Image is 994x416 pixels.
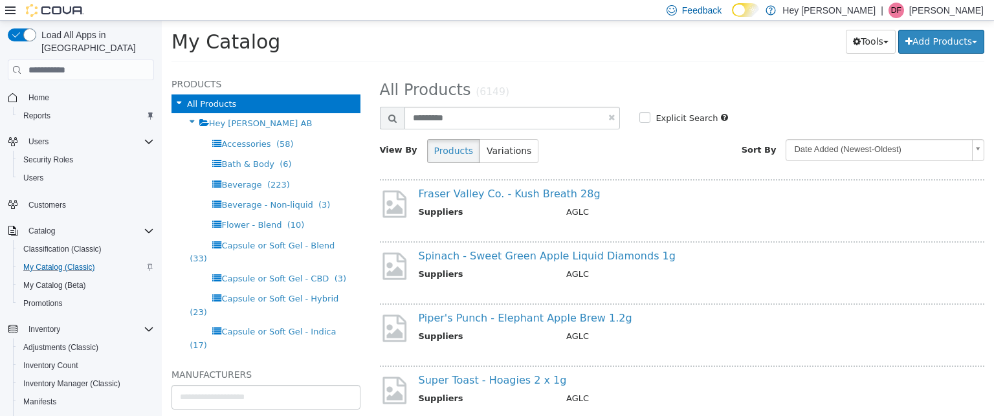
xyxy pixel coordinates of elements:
[23,322,65,337] button: Inventory
[60,118,109,128] span: Accessories
[28,137,49,147] span: Users
[23,322,154,337] span: Inventory
[218,124,256,134] span: View By
[60,273,177,283] span: Capsule or Soft Gel - Hybrid
[23,155,73,165] span: Security Roles
[173,253,184,263] span: (3)
[18,296,68,311] a: Promotions
[23,89,154,105] span: Home
[13,393,159,411] button: Manifests
[18,259,154,275] span: My Catalog (Classic)
[13,258,159,276] button: My Catalog (Classic)
[10,56,199,71] h5: Products
[218,60,309,78] span: All Products
[23,360,78,371] span: Inventory Count
[18,340,104,355] a: Adjustments (Classic)
[23,173,43,183] span: Users
[18,358,83,373] a: Inventory Count
[13,151,159,169] button: Security Roles
[18,259,100,275] a: My Catalog (Classic)
[13,356,159,375] button: Inventory Count
[47,98,151,107] span: Hey [PERSON_NAME] AB
[257,185,395,201] th: Suppliers
[314,65,348,77] small: (6149)
[3,320,159,338] button: Inventory
[28,233,45,243] span: (33)
[23,196,154,212] span: Customers
[23,378,120,389] span: Inventory Manager (Classic)
[3,133,159,151] button: Users
[23,244,102,254] span: Classification (Classic)
[18,358,154,373] span: Inventory Count
[257,229,514,241] a: Spinach - Sweet Green Apple Liquid Diamonds 1g
[3,88,159,107] button: Home
[13,107,159,125] button: Reports
[13,294,159,312] button: Promotions
[25,78,74,88] span: All Products
[157,179,168,189] span: (3)
[580,124,615,134] span: Sort By
[395,371,810,388] td: AGLC
[782,3,876,18] p: Hey [PERSON_NAME]
[60,159,100,169] span: Beverage
[891,3,901,18] span: DF
[218,292,247,323] img: missing-image.png
[18,376,154,391] span: Inventory Manager (Classic)
[13,338,159,356] button: Adjustments (Classic)
[18,394,154,410] span: Manifests
[36,28,154,54] span: Load All Apps in [GEOGRAPHIC_DATA]
[318,118,377,142] button: Variations
[23,262,95,272] span: My Catalog (Classic)
[10,346,199,362] h5: Manufacturers
[18,340,154,355] span: Adjustments (Classic)
[257,247,395,263] th: Suppliers
[682,4,722,17] span: Feedback
[23,223,60,239] button: Catalog
[26,4,84,17] img: Cova
[218,354,247,386] img: missing-image.png
[18,152,154,168] span: Security Roles
[18,394,61,410] a: Manifests
[218,168,247,199] img: missing-image.png
[13,276,159,294] button: My Catalog (Beta)
[3,195,159,213] button: Customers
[60,306,174,316] span: Capsule or Soft Gel - Indica
[395,247,810,263] td: AGLC
[395,309,810,325] td: AGLC
[18,170,154,186] span: Users
[257,167,439,179] a: Fraser Valley Co. - Kush Breath 28g
[257,309,395,325] th: Suppliers
[18,108,56,124] a: Reports
[218,230,247,261] img: missing-image.png
[60,253,167,263] span: Capsule or Soft Gel - CBD
[395,185,810,201] td: AGLC
[60,138,112,148] span: Bath & Body
[126,199,143,209] span: (10)
[13,169,159,187] button: Users
[23,342,98,353] span: Adjustments (Classic)
[23,111,50,121] span: Reports
[624,119,805,139] span: Date Added (Newest-Oldest)
[23,298,63,309] span: Promotions
[3,222,159,240] button: Catalog
[18,296,154,311] span: Promotions
[23,134,54,149] button: Users
[28,200,66,210] span: Customers
[684,9,734,33] button: Tools
[28,287,45,296] span: (23)
[265,118,318,142] button: Products
[909,3,984,18] p: [PERSON_NAME]
[889,3,904,18] div: Dawna Fuller
[118,138,129,148] span: (6)
[18,108,154,124] span: Reports
[881,3,883,18] p: |
[23,90,54,105] a: Home
[257,291,470,303] a: Piper's Punch - Elephant Apple Brew 1.2g
[28,324,60,334] span: Inventory
[28,93,49,103] span: Home
[60,199,120,209] span: Flower - Blend
[28,226,55,236] span: Catalog
[736,9,823,33] button: Add Products
[18,241,107,257] a: Classification (Classic)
